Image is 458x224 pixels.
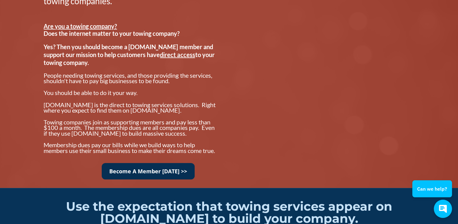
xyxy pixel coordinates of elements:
span: You should be able to do it your way. [44,89,137,96]
span: Yes? Then you should become a [DOMAIN_NAME] member and support our mission to help customers have... [44,43,216,66]
span: Towing companies join as supporting members and pay less than $100 a month. The membership dues a... [44,118,216,137]
span: Does the internet matter to your towing company? [44,30,180,37]
span: Membership dues pay our bills while we build ways to help members use their small business to mak... [44,141,215,154]
iframe: Conversations [408,164,458,224]
u: direct access [160,51,195,58]
a: Become A Member [DATE] >> [102,163,195,180]
span: [DOMAIN_NAME] is the direct to towing services solutions. Right where you expect to find them on ... [44,101,216,114]
span: People needing towing services, and those providing the services, shouldn't have to pay big busin... [44,72,213,85]
u: Are you a towing company? [44,22,117,30]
